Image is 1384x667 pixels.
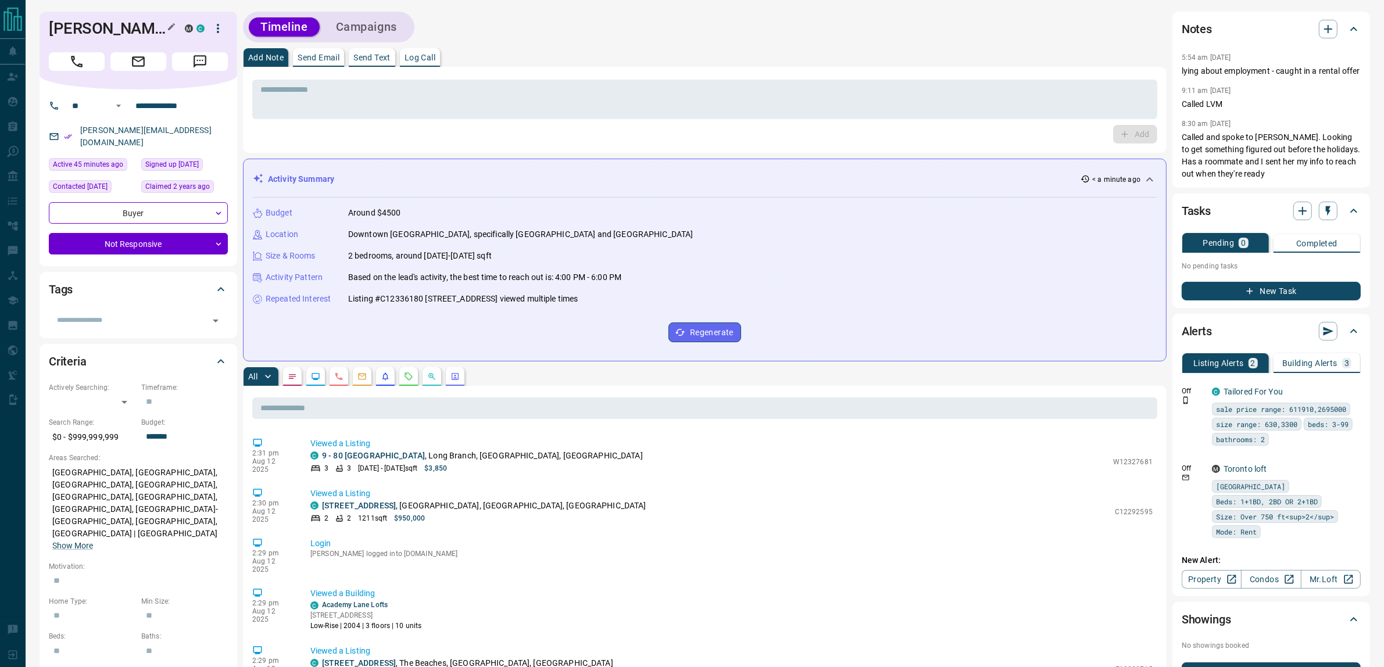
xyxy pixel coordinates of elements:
p: Size & Rooms [266,250,316,262]
button: New Task [1182,282,1361,300]
div: Activity Summary< a minute ago [253,168,1157,190]
span: beds: 3-99 [1308,418,1349,430]
p: 3 [324,463,328,474]
span: size range: 630,3300 [1216,418,1297,430]
span: Call [49,52,105,71]
h2: Tasks [1182,202,1211,220]
div: Buyer [49,202,228,224]
p: Log Call [405,53,435,62]
p: Motivation: [49,561,228,572]
p: Downtown [GEOGRAPHIC_DATA], specifically [GEOGRAPHIC_DATA] and [GEOGRAPHIC_DATA] [348,228,693,241]
div: condos.ca [310,601,319,609]
p: 2:29 pm [252,599,293,607]
p: Viewed a Listing [310,487,1153,500]
svg: Listing Alerts [381,372,390,381]
div: Tasks [1182,197,1361,225]
div: Thu Aug 06 2020 [49,180,135,196]
p: Low-Rise | 2004 | 3 floors | 10 units [310,621,421,631]
button: Campaigns [324,17,409,37]
p: 2 [347,513,351,523]
p: Listing Alerts [1193,359,1244,367]
p: Viewed a Listing [310,645,1153,657]
p: Min Size: [141,596,228,607]
p: 2 [1251,359,1256,367]
span: Size: Over 750 ft<sup>2</sup> [1216,511,1334,522]
h2: Showings [1182,610,1231,629]
p: $950,000 [394,513,425,523]
span: [GEOGRAPHIC_DATA] [1216,480,1285,492]
p: All [248,372,258,381]
div: mrloft.ca [185,24,193,33]
p: [GEOGRAPHIC_DATA], [GEOGRAPHIC_DATA], [GEOGRAPHIC_DATA], [GEOGRAPHIC_DATA], [GEOGRAPHIC_DATA], [G... [49,463,228,555]
p: 2:31 pm [252,449,293,457]
h2: Criteria [49,352,87,371]
p: Pending [1203,239,1234,247]
a: [PERSON_NAME][EMAIL_ADDRESS][DOMAIN_NAME] [80,125,212,147]
svg: Calls [334,372,344,381]
svg: Email [1182,474,1190,482]
div: Notes [1182,15,1361,43]
p: Baths: [141,631,228,641]
a: Tailored For You [1224,387,1283,396]
span: Mode: Rent [1216,526,1257,537]
p: C12292595 [1115,507,1153,517]
p: 3 [1344,359,1349,367]
p: Timeframe: [141,382,228,393]
a: Condos [1241,570,1301,589]
p: 2:29 pm [252,657,293,665]
a: 9 - 80 [GEOGRAPHIC_DATA] [322,451,425,460]
span: Message [172,52,228,71]
svg: Email Verified [64,132,72,141]
div: Alerts [1182,317,1361,345]
button: Timeline [249,17,320,37]
p: Off [1182,386,1205,396]
div: Tue Sep 27 2022 [141,180,228,196]
h2: Tags [49,280,73,299]
p: 2 [324,513,328,523]
p: [DATE] - [DATE] sqft [358,463,417,474]
button: Open [112,99,126,113]
h2: Notes [1182,20,1212,38]
span: Email [110,52,166,71]
div: condos.ca [1212,388,1220,396]
h1: [PERSON_NAME] [49,19,167,38]
p: Actively Searching: [49,382,135,393]
button: Regenerate [668,322,741,342]
p: 3 [347,463,351,474]
p: No showings booked [1182,640,1361,651]
p: No pending tasks [1182,257,1361,275]
svg: Requests [404,372,413,381]
p: Viewed a Listing [310,438,1153,450]
p: Login [310,537,1153,550]
p: Listing #C12336180 [STREET_ADDRESS] viewed multiple times [348,293,578,305]
svg: Lead Browsing Activity [311,372,320,381]
p: Add Note [248,53,284,62]
div: condos.ca [310,501,319,510]
p: Location [266,228,298,241]
svg: Emails [357,372,367,381]
p: Activity Summary [268,173,334,185]
div: condos.ca [310,659,319,667]
p: Beds: [49,631,135,641]
p: Aug 12 2025 [252,607,293,623]
span: Active 45 minutes ago [53,159,123,170]
p: lying about employment - caught in a rental offer [1182,65,1361,77]
span: Claimed 2 years ago [145,181,210,192]
p: Aug 12 2025 [252,457,293,474]
a: [STREET_ADDRESS] [322,501,396,510]
p: Budget: [141,417,228,428]
a: Academy Lane Lofts [322,601,388,609]
a: Toronto loft [1224,464,1267,474]
p: 1211 sqft [358,513,387,523]
p: Off [1182,463,1205,474]
p: 2:29 pm [252,549,293,557]
p: New Alert: [1182,554,1361,566]
p: Search Range: [49,417,135,428]
span: bathrooms: 2 [1216,433,1265,445]
p: 5:54 am [DATE] [1182,53,1231,62]
p: Completed [1296,239,1337,248]
p: [STREET_ADDRESS] [310,610,421,621]
svg: Push Notification Only [1182,396,1190,404]
h2: Alerts [1182,322,1212,340]
p: 2 bedrooms, around [DATE]-[DATE] sqft [348,250,492,262]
